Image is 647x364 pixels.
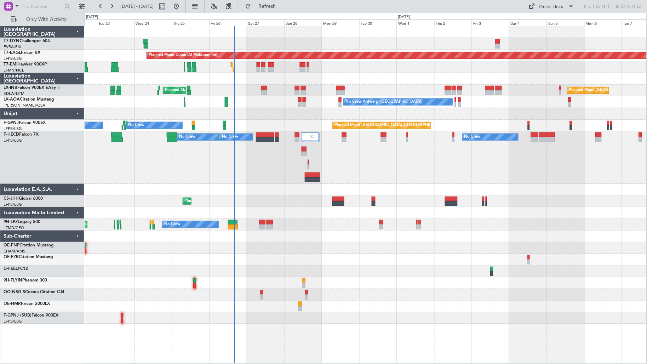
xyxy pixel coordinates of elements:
a: OO-NSG SCessna Citation CJ4 [4,290,64,294]
a: T7-DYNChallenger 604 [4,39,50,43]
div: Planned Maint [GEOGRAPHIC_DATA] ([GEOGRAPHIC_DATA]) [334,120,446,131]
div: Wed 1 [397,19,434,26]
div: Tue 30 [359,19,397,26]
a: LFPB/LBG [4,202,22,207]
span: [DATE] - [DATE] [120,3,154,10]
span: CS-JHH [4,197,19,201]
a: CS-JHHGlobal 6000 [4,197,43,201]
div: No Crew [179,132,195,142]
div: Wed 24 [134,19,172,26]
a: EVRA/RIX [4,44,21,50]
div: Mon 29 [322,19,359,26]
button: Only With Activity [8,14,77,25]
a: LFPB/LBG [4,319,22,324]
span: 9H-FLYIN [4,278,22,283]
div: No Crew [222,132,238,142]
a: 9H-LPZLegacy 500 [4,220,40,224]
div: Sun 28 [284,19,322,26]
button: Refresh [242,1,284,12]
a: D-FEELPC12 [4,267,28,271]
span: OE-FNP [4,243,19,248]
span: LX-INB [4,86,17,90]
a: EHAM/AMS [4,249,25,254]
a: OE-FZBCitation Mustang [4,255,53,259]
div: Planned Maint [GEOGRAPHIC_DATA] ([GEOGRAPHIC_DATA]) [165,85,276,96]
div: No Crew [164,219,181,230]
span: OE-HMR [4,302,21,306]
span: F-GPNJ (SUB) [4,313,32,318]
a: LFMN/NCE [4,68,24,73]
div: Sun 5 [547,19,584,26]
a: F-GPNJFalcon 900EX [4,121,46,125]
span: T7-EAGL [4,51,21,55]
a: LX-AOACitation Mustang [4,97,54,102]
span: F-HECD [4,132,19,137]
a: LFPB/LBG [4,126,22,131]
a: F-GPNJ (SUB)Falcon 900EX [4,313,58,318]
a: OE-HMRFalcon 2000LX [4,302,50,306]
span: LX-AOA [4,97,20,102]
div: Sat 27 [247,19,285,26]
span: D-FEEL [4,267,18,271]
div: [DATE] [398,14,410,20]
span: OE-FZB [4,255,19,259]
a: [PERSON_NAME]/QSA [4,103,45,108]
span: 9H-LPZ [4,220,18,224]
div: Planned Maint [GEOGRAPHIC_DATA] ([GEOGRAPHIC_DATA]) [185,196,296,206]
div: Tue 23 [97,19,134,26]
a: T7-EMIHawker 900XP [4,62,47,67]
button: Quick Links [525,1,578,12]
span: Only With Activity [18,17,75,22]
div: Mon 6 [584,19,622,26]
div: Planned Maint Dubai (Al Maktoum Intl) [149,50,218,61]
span: OO-NSG S [4,290,25,294]
a: LFPB/LBG [4,138,22,143]
span: T7-DYN [4,39,19,43]
a: LFPB/LBG [4,56,22,61]
a: LFMD/CEQ [4,225,24,231]
div: Fri 3 [472,19,509,26]
a: OE-FNPCitation Mustang [4,243,54,248]
div: No Crew [464,132,481,142]
div: No Crew Antwerp ([GEOGRAPHIC_DATA]) [345,97,422,107]
a: EDLW/DTM [4,91,24,96]
div: Thu 2 [434,19,472,26]
span: F-GPNJ [4,121,19,125]
div: [DATE] [86,14,98,20]
span: Refresh [252,4,282,9]
span: T7-EMI [4,62,17,67]
input: Trip Number [22,1,62,12]
div: Fri 26 [210,19,247,26]
img: gray-close.svg [309,133,315,140]
div: Quick Links [539,4,563,11]
div: Thu 25 [172,19,210,26]
a: F-HECDFalcon 7X [4,132,39,137]
div: Sat 4 [509,19,547,26]
a: T7-EAGLFalcon 8X [4,51,40,55]
a: 9H-FLYINPhenom 300 [4,278,47,283]
div: No Crew [128,120,145,131]
a: LX-INBFalcon 900EX EASy II [4,86,59,90]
